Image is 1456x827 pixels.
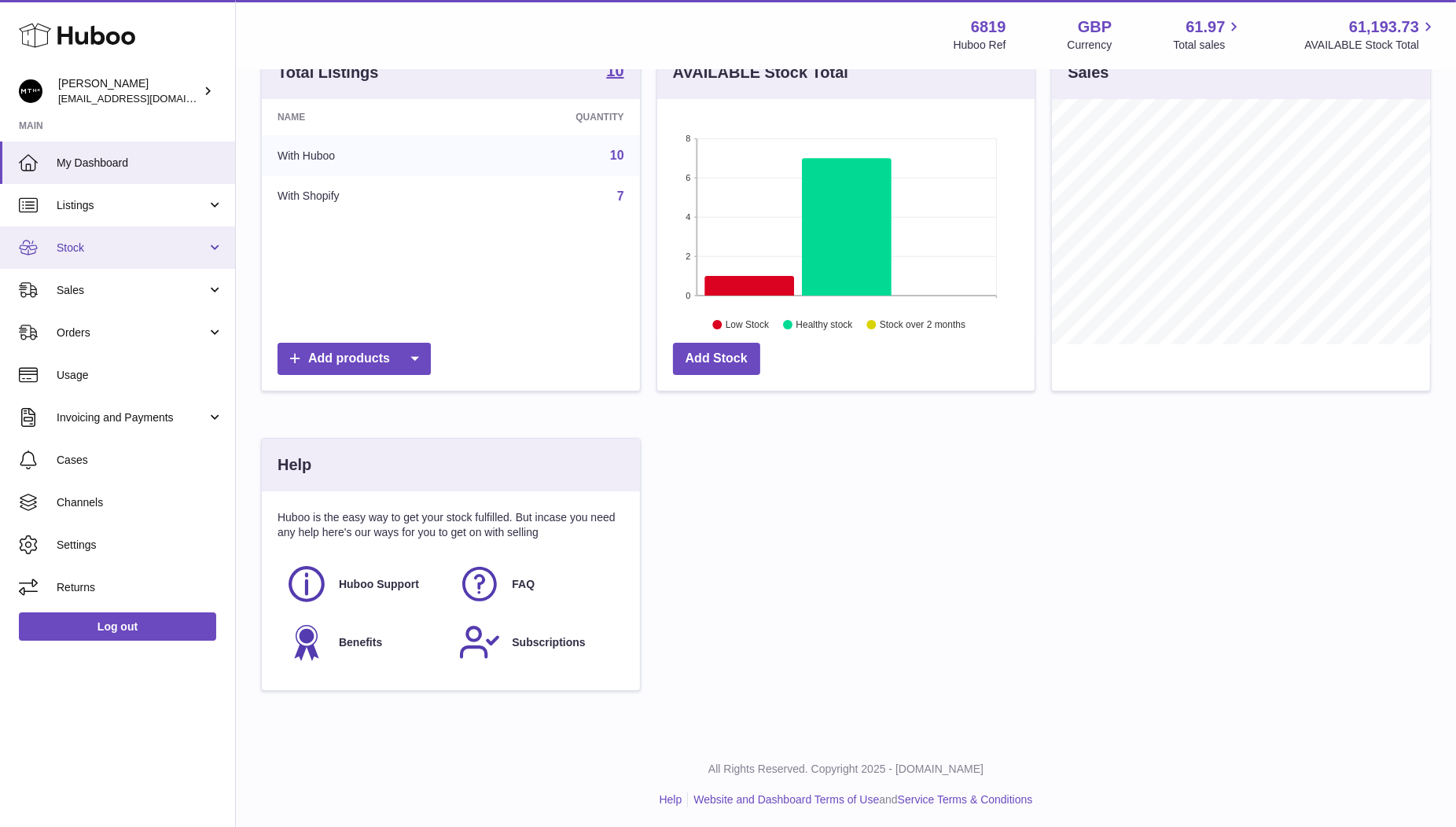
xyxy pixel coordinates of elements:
[57,325,207,340] span: Orders
[880,319,965,330] text: Stock over 2 months
[57,368,223,383] span: Usage
[673,62,848,83] h3: AVAILABLE Stock Total
[285,563,443,605] a: Huboo Support
[693,793,879,806] a: Website and Dashboard Terms of Use
[339,577,419,592] span: Huboo Support
[57,495,223,510] span: Channels
[1078,17,1112,38] strong: GBP
[686,212,690,222] text: 4
[278,454,311,476] h3: Help
[512,577,535,592] span: FAQ
[58,76,200,106] div: [PERSON_NAME]
[465,99,639,135] th: Quantity
[19,79,42,103] img: amar@mthk.com
[898,793,1033,806] a: Service Terms & Conditions
[617,189,624,203] a: 7
[57,580,223,595] span: Returns
[1068,38,1112,53] div: Currency
[954,38,1006,53] div: Huboo Ref
[610,149,624,162] a: 10
[248,762,1443,777] p: All Rights Reserved. Copyright 2025 - [DOMAIN_NAME]
[686,134,690,143] text: 8
[512,635,585,650] span: Subscriptions
[458,563,616,605] a: FAQ
[57,283,207,298] span: Sales
[1304,38,1437,53] span: AVAILABLE Stock Total
[1173,38,1243,53] span: Total sales
[686,173,690,182] text: 6
[1304,17,1437,53] a: 61,193.73 AVAILABLE Stock Total
[673,343,760,375] a: Add Stock
[278,62,379,83] h3: Total Listings
[57,198,207,213] span: Listings
[1173,17,1243,53] a: 61.97 Total sales
[660,793,682,806] a: Help
[339,635,382,650] span: Benefits
[57,453,223,468] span: Cases
[278,510,624,540] p: Huboo is the easy way to get your stock fulfilled. But incase you need any help here's our ways f...
[1186,17,1225,38] span: 61.97
[688,792,1032,807] li: and
[686,252,690,261] text: 2
[58,92,231,105] span: [EMAIL_ADDRESS][DOMAIN_NAME]
[1068,62,1109,83] h3: Sales
[686,291,690,300] text: 0
[726,319,770,330] text: Low Stock
[278,343,431,375] a: Add products
[1349,17,1419,38] span: 61,193.73
[262,176,465,217] td: With Shopify
[796,319,853,330] text: Healthy stock
[606,63,623,82] a: 10
[57,241,207,255] span: Stock
[262,99,465,135] th: Name
[57,538,223,553] span: Settings
[606,63,623,79] strong: 10
[262,135,465,176] td: With Huboo
[458,621,616,663] a: Subscriptions
[57,410,207,425] span: Invoicing and Payments
[19,612,216,641] a: Log out
[57,156,223,171] span: My Dashboard
[285,621,443,663] a: Benefits
[971,17,1006,38] strong: 6819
